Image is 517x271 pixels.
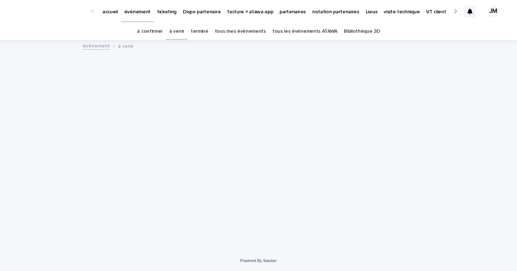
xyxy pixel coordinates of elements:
div: JM [488,6,499,17]
a: à venir [169,23,184,40]
a: Bibliothèque 3D [344,23,380,40]
a: événement [83,41,110,50]
a: à confirmer [137,23,163,40]
img: Ls34BcGeRexTGTNfXpUC [14,4,84,19]
a: terminé [191,23,208,40]
a: tous les événements ATAWA [272,23,337,40]
p: à venir [118,42,134,50]
a: Powered By Stacker [240,258,277,263]
a: tous mes événements [215,23,266,40]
